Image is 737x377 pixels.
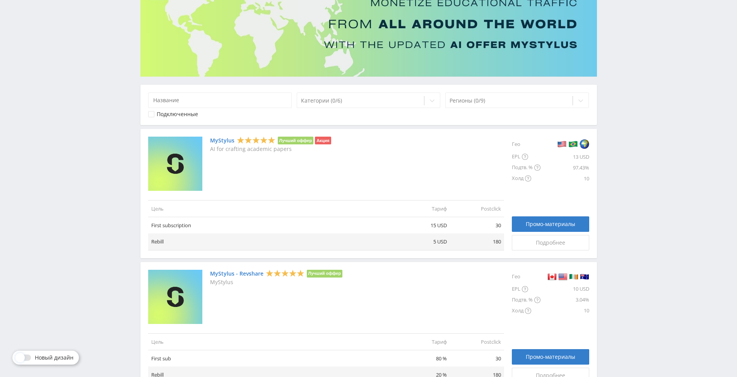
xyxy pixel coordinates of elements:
[148,200,396,217] td: Цель
[315,137,331,144] li: Акция
[540,151,589,162] div: 13 USD
[512,235,589,250] a: Подробнее
[148,93,292,108] input: Название
[210,271,263,277] a: MyStylus - Revshare
[450,350,504,367] td: 30
[307,270,343,278] li: Лучший оффер
[512,216,589,232] a: Промо-материалы
[148,350,396,367] td: First sub
[540,284,589,295] div: 10 USD
[237,136,275,144] div: 5 Stars
[526,221,575,227] span: Промо-материалы
[148,233,396,250] td: Rebill
[396,217,450,234] td: 15 USD
[157,111,198,117] div: Подключенные
[540,305,589,316] div: 10
[450,333,504,350] td: Postclick
[450,217,504,234] td: 30
[540,173,589,184] div: 10
[512,284,540,295] div: EPL
[512,305,540,316] div: Холд
[540,295,589,305] div: 3.04%
[148,270,202,324] img: MyStylus - Revshare
[526,354,575,360] span: Промо-материалы
[148,333,396,350] td: Цель
[512,295,540,305] div: Подтв. %
[278,137,314,144] li: Лучший оффер
[512,151,540,162] div: EPL
[540,162,589,173] div: 97.43%
[512,173,540,184] div: Холд
[396,333,450,350] td: Тариф
[210,279,343,285] p: MyStylus
[210,146,331,152] p: AI for crafting academic papers
[512,349,589,365] a: Промо-материалы
[512,162,540,173] div: Подтв. %
[396,350,450,367] td: 80 %
[536,240,565,246] span: Подробнее
[396,200,450,217] td: Тариф
[450,233,504,250] td: 180
[35,355,74,361] span: Новый дизайн
[266,269,304,277] div: 5 Stars
[512,137,540,151] div: Гео
[148,137,202,191] img: MyStylus
[450,200,504,217] td: Postclick
[148,217,396,234] td: First subscription
[512,270,540,284] div: Гео
[210,137,234,144] a: MyStylus
[396,233,450,250] td: 5 USD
